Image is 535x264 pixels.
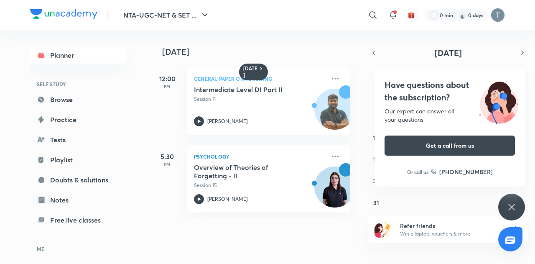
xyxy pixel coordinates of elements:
h4: Have questions about the subscription? [385,79,515,104]
img: Avatar [315,93,355,133]
a: Planner [30,47,127,64]
button: August 3, 2025 [369,109,383,122]
img: ttu_illustration_new.svg [472,79,525,124]
p: Session 15 [194,182,325,189]
button: August 31, 2025 [369,196,383,209]
h5: 5:30 [150,151,184,161]
p: General Paper on Teaching [194,74,325,84]
img: referral [374,221,391,238]
button: NTA-UGC-NET & SET ... [118,7,215,23]
img: avatar [408,11,415,19]
img: Company Logo [30,9,97,19]
button: avatar [405,8,418,22]
img: streak [458,11,466,19]
button: Get a call from us [385,136,515,156]
img: Avatar [315,171,355,211]
abbr: August 10, 2025 [373,133,379,141]
p: Psychology [194,151,325,161]
a: Company Logo [30,9,97,21]
a: Doubts & solutions [30,172,127,188]
span: [DATE] [435,47,462,59]
h6: SELF STUDY [30,77,127,91]
a: Practice [30,111,127,128]
p: [PERSON_NAME] [207,195,248,203]
a: Tests [30,131,127,148]
h5: Overview of Theories of Forgetting - II [194,163,298,180]
button: August 10, 2025 [369,131,383,144]
p: Session 7 [194,95,325,103]
h6: [PHONE_NUMBER] [439,167,493,176]
a: Free live classes [30,212,127,228]
p: PM [150,84,184,89]
button: August 24, 2025 [369,174,383,187]
a: Notes [30,192,127,208]
a: Playlist [30,151,127,168]
h6: [DATE] [243,65,258,79]
abbr: August 24, 2025 [373,177,379,185]
p: [PERSON_NAME] [207,118,248,125]
div: Our expert can answer all your questions [385,107,515,124]
h5: 12:00 [150,74,184,84]
abbr: August 31, 2025 [373,199,379,207]
a: [PHONE_NUMBER] [431,167,493,176]
button: [DATE] [380,47,517,59]
h6: ME [30,242,127,256]
p: Win a laptop, vouchers & more [400,230,503,238]
p: Or call us [407,168,428,176]
a: Browse [30,91,127,108]
img: TEJASWINI M [491,8,505,22]
button: August 17, 2025 [369,152,383,166]
abbr: August 17, 2025 [373,155,379,163]
h5: Intermediate Level DI Part II [194,85,298,94]
h6: Refer friends [400,221,503,230]
h4: [DATE] [162,47,359,57]
p: PM [150,161,184,167]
